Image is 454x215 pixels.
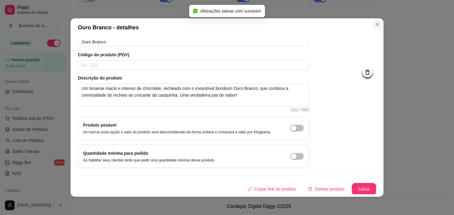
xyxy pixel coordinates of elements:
[78,52,309,58] article: Código do produto (PDV)
[308,187,312,191] span: delete
[83,130,271,135] p: Ao marcar essa opção o valor do produto será desconsiderado da forma unitária e começará a valer ...
[243,183,301,195] button: Copiar link do produto
[83,158,215,163] p: Ao habilitar seus clientes terão que pedir uma quantidade miníma desse produto.
[321,28,376,83] img: logo da loja
[193,9,198,13] span: check-circle
[83,151,148,156] label: Quantidade miníma para pedido
[352,183,376,195] button: Salvar
[78,37,309,47] input: Ex.: Hamburguer de costela
[78,75,309,81] article: Descrição do produto
[71,18,383,37] header: Ouro Branco - detalhes
[372,20,382,29] button: Close
[303,183,349,195] button: deleteDeletar produto
[200,9,261,13] span: Alterações salvas com sucesso!
[83,123,116,128] label: Produto pesável
[78,84,309,106] textarea: Um brownie macio e intenso de chocolate, recheado com o irresistível bombom Ouro Branco, que comb...
[78,60,309,70] input: Ex.: 123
